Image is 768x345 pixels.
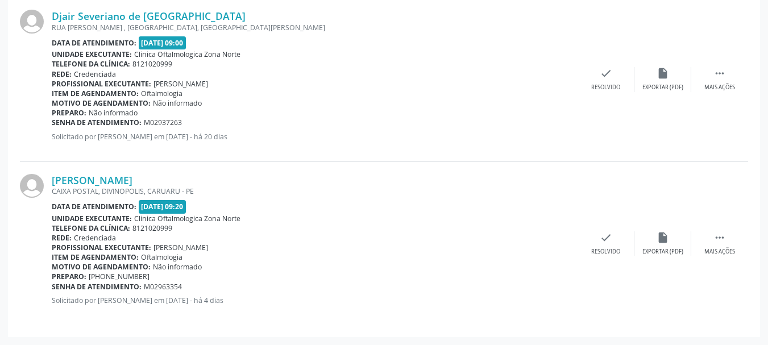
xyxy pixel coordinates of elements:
span: 8121020999 [132,223,172,233]
b: Item de agendamento: [52,252,139,262]
b: Profissional executante: [52,79,151,89]
b: Item de agendamento: [52,89,139,98]
div: Resolvido [591,248,620,256]
span: Credenciada [74,233,116,243]
p: Solicitado por [PERSON_NAME] em [DATE] - há 20 dias [52,132,578,142]
span: Oftalmologia [141,89,182,98]
div: Mais ações [704,84,735,92]
span: Clinica Oftalmologica Zona Norte [134,214,240,223]
p: Solicitado por [PERSON_NAME] em [DATE] - há 4 dias [52,296,578,305]
span: Não informado [89,108,138,118]
div: Mais ações [704,248,735,256]
b: Unidade executante: [52,49,132,59]
span: [DATE] 09:00 [139,36,186,49]
span: 8121020999 [132,59,172,69]
i: insert_drive_file [657,67,669,80]
span: Não informado [153,98,202,108]
b: Motivo de agendamento: [52,262,151,272]
b: Senha de atendimento: [52,118,142,127]
i: insert_drive_file [657,231,669,244]
span: [PERSON_NAME] [153,79,208,89]
img: img [20,174,44,198]
div: CAIXA POSTAL, DIVINOPOLIS, CARUARU - PE [52,186,578,196]
span: Oftalmologia [141,252,182,262]
b: Unidade executante: [52,214,132,223]
span: Credenciada [74,69,116,79]
div: Exportar (PDF) [642,248,683,256]
b: Rede: [52,69,72,79]
b: Senha de atendimento: [52,282,142,292]
span: Clinica Oftalmologica Zona Norte [134,49,240,59]
i: check [600,67,612,80]
span: [PHONE_NUMBER] [89,272,150,281]
span: M02937263 [144,118,182,127]
b: Preparo: [52,272,86,281]
span: [PERSON_NAME] [153,243,208,252]
i: check [600,231,612,244]
a: [PERSON_NAME] [52,174,132,186]
i:  [713,67,726,80]
span: M02963354 [144,282,182,292]
img: img [20,10,44,34]
div: Resolvido [591,84,620,92]
b: Data de atendimento: [52,38,136,48]
div: RUA [PERSON_NAME] , [GEOGRAPHIC_DATA], [GEOGRAPHIC_DATA][PERSON_NAME] [52,23,578,32]
i:  [713,231,726,244]
span: Não informado [153,262,202,272]
b: Telefone da clínica: [52,223,130,233]
span: [DATE] 09:20 [139,200,186,213]
b: Motivo de agendamento: [52,98,151,108]
b: Profissional executante: [52,243,151,252]
a: Djair Severiano de [GEOGRAPHIC_DATA] [52,10,246,22]
b: Preparo: [52,108,86,118]
b: Telefone da clínica: [52,59,130,69]
div: Exportar (PDF) [642,84,683,92]
b: Rede: [52,233,72,243]
b: Data de atendimento: [52,202,136,211]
